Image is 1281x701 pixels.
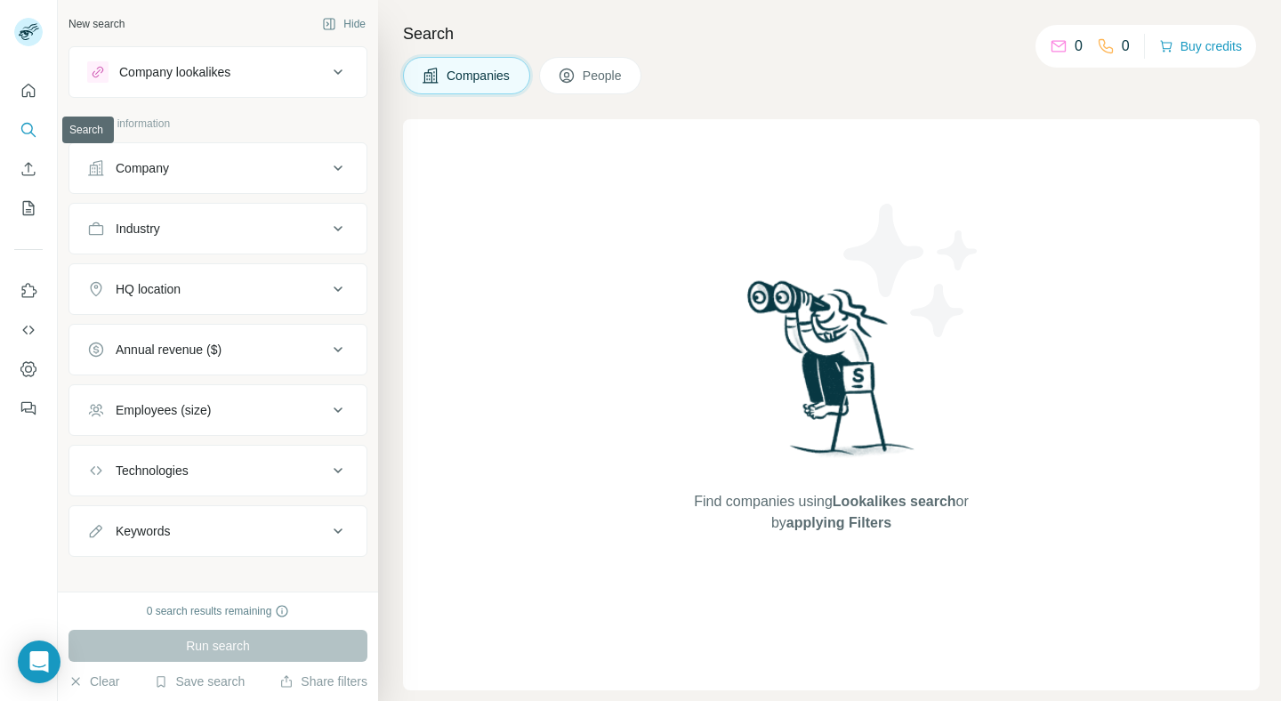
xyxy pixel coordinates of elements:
div: Open Intercom Messenger [18,641,60,683]
button: Enrich CSV [14,153,43,185]
button: My lists [14,192,43,224]
div: Technologies [116,462,189,479]
button: Use Surfe API [14,314,43,346]
button: Quick start [14,75,43,107]
button: Use Surfe on LinkedIn [14,275,43,307]
p: 0 [1122,36,1130,57]
div: Company lookalikes [119,63,230,81]
button: Buy credits [1159,34,1242,59]
span: Companies [447,67,512,85]
button: Annual revenue ($) [69,328,367,371]
div: Annual revenue ($) [116,341,222,359]
button: Feedback [14,392,43,424]
button: HQ location [69,268,367,310]
div: New search [68,16,125,32]
button: Company [69,147,367,189]
button: Search [14,114,43,146]
div: Company [116,159,169,177]
div: Keywords [116,522,170,540]
span: People [583,67,624,85]
button: Share filters [279,673,367,690]
div: Industry [116,220,160,238]
button: Dashboard [14,353,43,385]
img: Surfe Illustration - Stars [832,190,992,350]
button: Hide [310,11,378,37]
p: Company information [68,116,367,132]
span: applying Filters [786,515,891,530]
div: HQ location [116,280,181,298]
p: 0 [1075,36,1083,57]
button: Keywords [69,510,367,552]
div: 0 search results remaining [147,603,290,619]
div: Employees (size) [116,401,211,419]
span: Lookalikes search [833,494,956,509]
button: Technologies [69,449,367,492]
button: Save search [154,673,245,690]
button: Clear [68,673,119,690]
h4: Search [403,21,1260,46]
span: Find companies using or by [689,491,973,534]
button: Company lookalikes [69,51,367,93]
button: Employees (size) [69,389,367,431]
img: Surfe Illustration - Woman searching with binoculars [739,276,924,474]
button: Industry [69,207,367,250]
